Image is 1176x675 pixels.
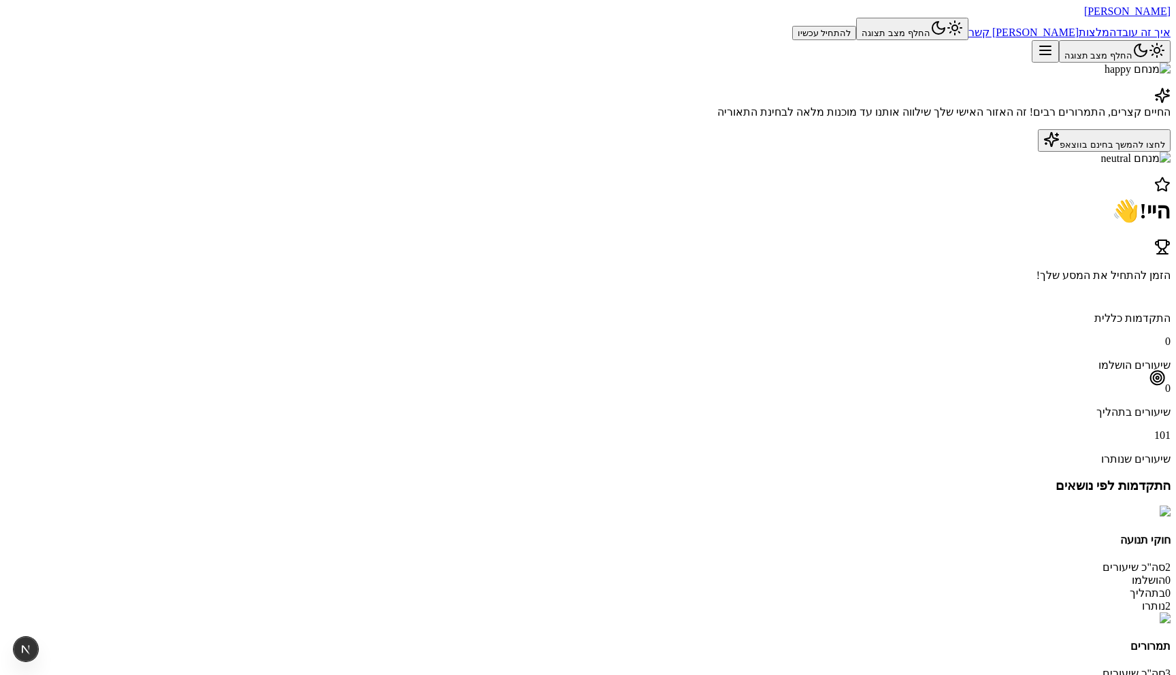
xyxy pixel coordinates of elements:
[5,452,1171,465] p: שיעורים שנותרו
[1038,129,1171,152] button: לחצו להמשך בחינם בווצאפ
[856,18,968,40] button: החלף מצב תצוגה
[5,198,1171,224] h1: היי! 👋
[1105,63,1171,76] img: מנחם happy
[1102,561,1165,573] span: סה"כ שיעורים
[1094,312,1171,324] span: התקדמות כללית
[5,406,1171,418] p: שיעורים בתהליך
[1101,152,1171,165] img: מנחם neutral
[5,429,1171,442] p: 101
[1078,506,1171,518] img: מנחם וחוקי תנועה
[1074,612,1171,625] img: מנחם עם תמרורים
[5,335,1171,348] p: 0
[968,27,1079,38] a: [PERSON_NAME] קשר
[862,28,930,38] span: החלף מצב תצוגה
[5,561,1171,574] div: 2
[1130,587,1171,599] span: 0 בתהליך
[1116,27,1171,38] a: איך זה עובד
[5,640,1171,653] h4: תמרורים
[1059,40,1171,63] button: החלף מצב תצוגה
[792,27,857,38] a: להתחיל עכשיו
[1079,27,1116,38] a: המלצות
[5,382,1171,395] p: 0
[5,105,1171,118] p: החיים קצרים, התמרורים רבים! זה האזור האישי שלך שילווה אותנו עד מוכנות מלאה לבחינת התאוריה
[1132,574,1171,586] span: 0 הושלמו
[1084,5,1171,17] a: [PERSON_NAME]
[5,269,1171,282] p: הזמן להתחיל את המסע שלך!
[5,478,1171,493] h3: התקדמות לפי נושאים
[5,359,1171,372] p: שיעורים הושלמו
[5,533,1171,546] h4: חוקי תנועה
[1142,600,1171,612] span: 2 נותרו
[792,26,857,40] button: להתחיל עכשיו
[1064,50,1132,61] span: החלף מצב תצוגה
